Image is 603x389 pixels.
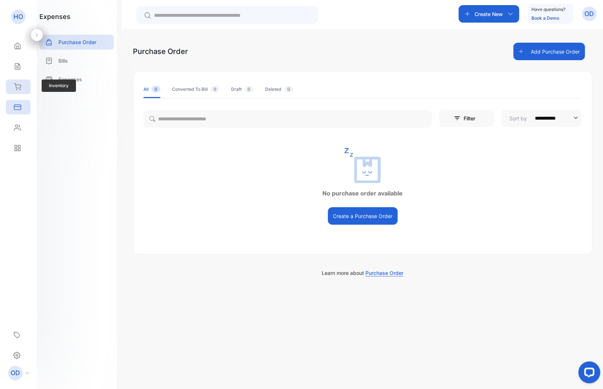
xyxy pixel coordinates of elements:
p: HO [14,12,23,22]
a: Expenses [39,72,114,87]
p: Learn more about [133,269,592,277]
p: Bills [58,57,68,65]
a: Bills [39,53,114,68]
span: 0 [151,86,160,93]
p: Sort by [509,114,527,122]
p: Expenses [58,75,82,83]
span: 0 [245,86,253,93]
div: Deleted [265,86,293,93]
button: Add Purchase Order [513,43,585,60]
a: Book a Demo [531,15,559,21]
a: Purchase Order [39,35,114,50]
span: Inventory [42,79,76,92]
button: Create New [458,5,519,23]
img: empty state [344,148,381,183]
span: 0 [284,86,293,93]
div: Draft [231,86,253,93]
div: Converted To Bill [172,86,219,93]
button: OD [582,5,596,23]
p: No purchase order available [133,189,592,198]
button: Sort by [501,109,581,127]
span: 0 [211,86,219,93]
button: Create a Purchase Order [328,207,397,225]
p: Purchase Order [58,38,96,46]
div: All [143,86,160,93]
p: OD [584,9,594,19]
p: OD [11,368,20,378]
p: Create New [475,10,503,18]
p: Have questions? [531,6,565,13]
iframe: LiveChat chat widget [572,358,603,389]
h1: expenses [39,12,70,22]
span: Purchase Order [365,270,403,276]
div: Purchase Order [133,46,188,57]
